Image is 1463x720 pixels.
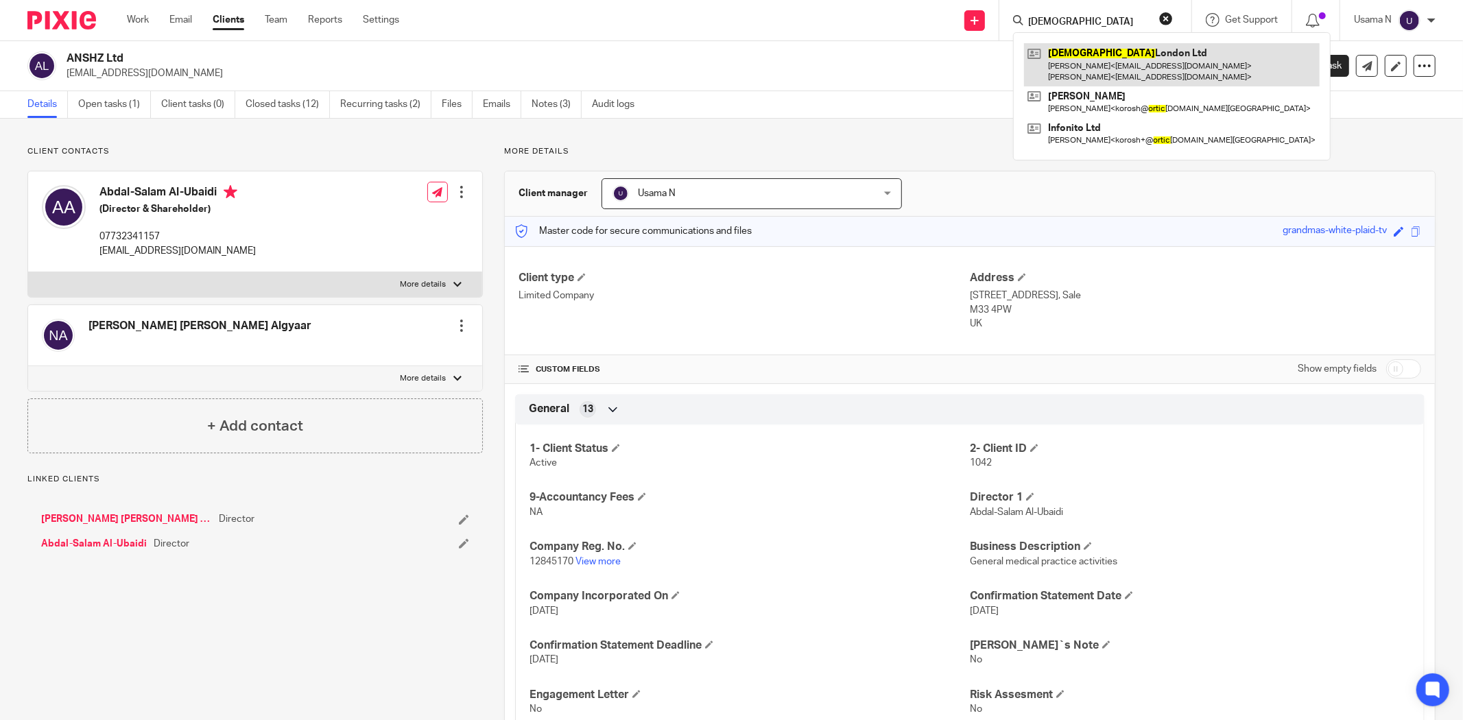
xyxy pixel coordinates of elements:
p: More details [401,279,447,290]
h2: ANSHZ Ltd [67,51,1012,66]
p: M33 4PW [970,303,1421,317]
a: Files [442,91,473,118]
span: NA [530,507,543,517]
h4: Abdal-Salam Al-Ubaidi [99,185,256,202]
p: Limited Company [519,289,970,302]
span: No [970,704,982,714]
h4: Address [970,271,1421,285]
p: [EMAIL_ADDRESS][DOMAIN_NAME] [99,244,256,258]
img: svg%3E [27,51,56,80]
span: Usama N [638,189,676,198]
h4: 1- Client Status [530,442,970,456]
h4: [PERSON_NAME] [PERSON_NAME] Algyaar [88,319,311,333]
h4: Confirmation Statement Deadline [530,638,970,653]
img: svg%3E [612,185,629,202]
a: Closed tasks (12) [246,91,330,118]
p: Client contacts [27,146,483,157]
p: More details [401,373,447,384]
h4: Confirmation Statement Date [970,589,1410,603]
span: No [530,704,542,714]
h5: (Director & Shareholder) [99,202,256,216]
h3: Client manager [519,187,588,200]
h4: 2- Client ID [970,442,1410,456]
a: Clients [213,13,244,27]
a: Abdal-Salam Al-Ubaidi [41,537,147,551]
h4: 9-Accountancy Fees [530,490,970,505]
input: Search [1027,16,1150,29]
h4: Company Reg. No. [530,540,970,554]
img: svg%3E [42,185,86,229]
a: Recurring tasks (2) [340,91,431,118]
h4: [PERSON_NAME]`s Note [970,638,1410,653]
span: Active [530,458,557,468]
a: Emails [483,91,521,118]
span: [DATE] [970,606,999,616]
a: Client tasks (0) [161,91,235,118]
h4: Engagement Letter [530,688,970,702]
span: [DATE] [530,655,558,664]
h4: Business Description [970,540,1410,554]
img: svg%3E [1399,10,1420,32]
a: Email [169,13,192,27]
a: Reports [308,13,342,27]
p: More details [504,146,1436,157]
i: Primary [224,185,237,199]
p: [EMAIL_ADDRESS][DOMAIN_NAME] [67,67,1249,80]
p: UK [970,317,1421,331]
h4: + Add contact [207,416,303,437]
span: Get Support [1225,15,1278,25]
span: 1042 [970,458,992,468]
a: [PERSON_NAME] [PERSON_NAME] Algyaar [41,512,212,526]
a: Settings [363,13,399,27]
h4: CUSTOM FIELDS [519,364,970,375]
h4: Risk Assesment [970,688,1410,702]
a: Open tasks (1) [78,91,151,118]
p: Usama N [1354,13,1392,27]
span: General [529,402,569,416]
p: 07732341157 [99,230,256,243]
a: Notes (3) [532,91,582,118]
span: No [970,655,982,664]
span: Abdal-Salam Al-Ubaidi [970,507,1063,517]
h4: Company Incorporated On [530,589,970,603]
a: View more [575,557,621,566]
h4: Director 1 [970,490,1410,505]
span: Director [154,537,189,551]
img: Pixie [27,11,96,29]
span: General medical practice activities [970,557,1117,566]
span: [DATE] [530,606,558,616]
div: grandmas-white-plaid-tv [1283,224,1387,239]
button: Clear [1159,12,1173,25]
a: Team [265,13,287,27]
a: Work [127,13,149,27]
img: svg%3E [42,319,75,352]
h4: Client type [519,271,970,285]
p: Linked clients [27,474,483,485]
span: Director [219,512,254,526]
a: Audit logs [592,91,645,118]
p: Master code for secure communications and files [515,224,752,238]
span: 12845170 [530,557,573,566]
a: Details [27,91,68,118]
label: Show empty fields [1298,362,1377,376]
p: [STREET_ADDRESS], Sale [970,289,1421,302]
span: 13 [582,403,593,416]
